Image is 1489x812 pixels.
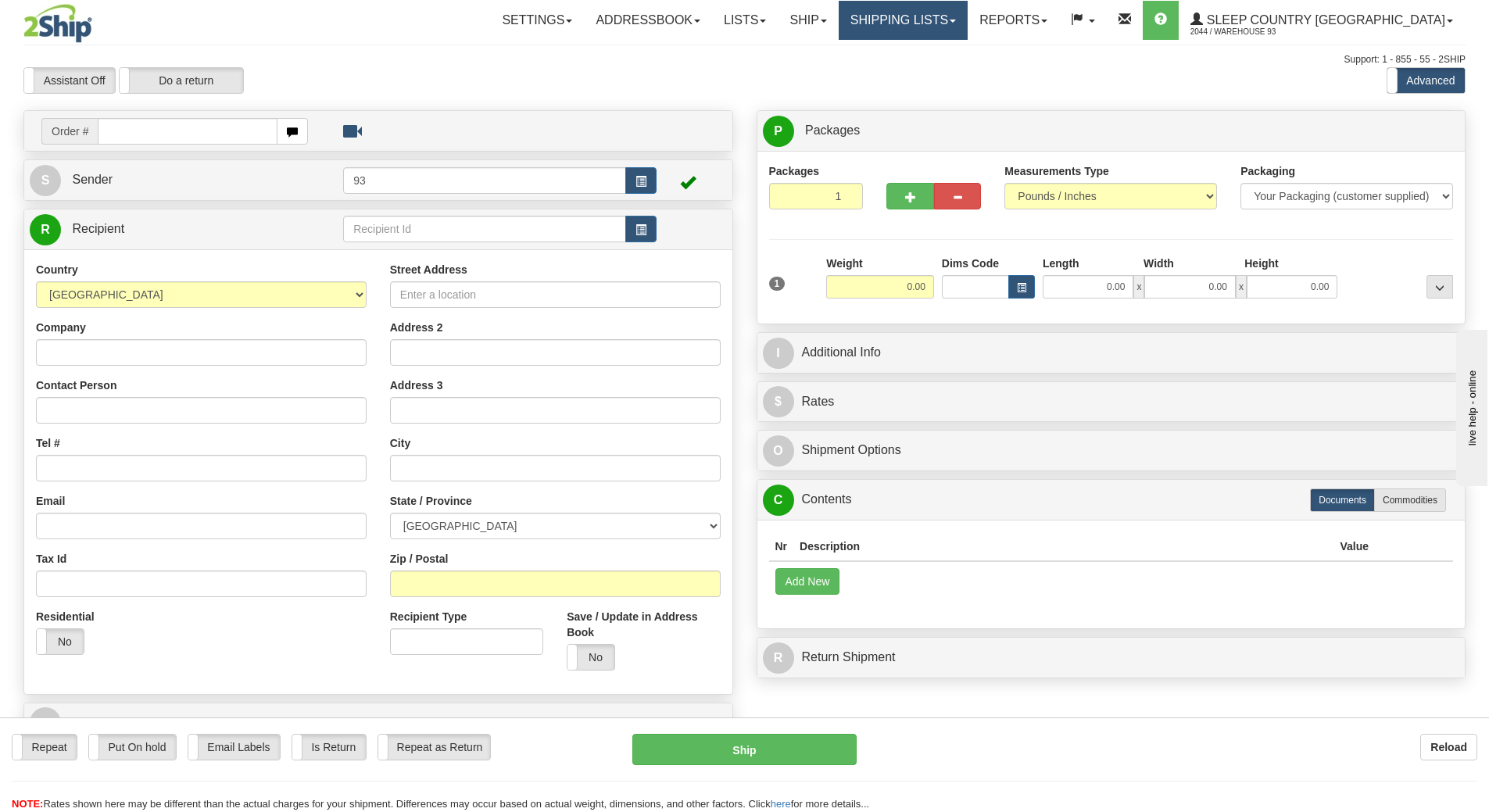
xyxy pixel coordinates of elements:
[763,337,1460,369] a: IAdditional Info
[89,735,176,760] label: Put On hold
[968,1,1059,40] a: Reports
[1179,1,1465,40] a: Sleep Country [GEOGRAPHIC_DATA] 2044 / Warehouse 93
[567,645,614,670] label: No
[390,262,467,277] label: Street Address
[632,734,857,765] button: Ship
[1310,488,1375,512] label: Documents
[763,484,1460,516] a: CContents
[763,485,794,516] span: C
[1430,741,1467,753] b: Reload
[188,735,280,760] label: Email Labels
[343,167,626,194] input: Sender Id
[24,68,115,93] label: Assistant Off
[839,1,968,40] a: Shipping lists
[1236,275,1247,299] span: x
[942,256,999,271] label: Dims Code
[36,262,78,277] label: Country
[567,609,720,640] label: Save / Update in Address Book
[36,435,60,451] label: Tel #
[36,551,66,567] label: Tax Id
[390,493,472,509] label: State / Province
[23,4,92,43] img: logo2044.jpg
[1144,256,1174,271] label: Width
[1244,256,1279,271] label: Height
[378,735,490,760] label: Repeat as Return
[1004,163,1109,179] label: Measurements Type
[1333,532,1375,561] th: Value
[1133,275,1144,299] span: x
[778,1,838,40] a: Ship
[1190,24,1308,40] span: 2044 / Warehouse 93
[36,377,116,393] label: Contact Person
[390,551,449,567] label: Zip / Postal
[343,216,626,242] input: Recipient Id
[30,707,727,739] a: @ eAlerts
[805,123,860,137] span: Packages
[826,256,862,271] label: Weight
[490,1,584,40] a: Settings
[763,642,794,674] span: R
[775,568,840,595] button: Add New
[12,13,145,25] div: live help - online
[769,277,786,291] span: 1
[763,386,1460,418] a: $Rates
[763,435,1460,467] a: OShipment Options
[30,214,61,245] span: R
[292,735,366,760] label: Is Return
[1203,13,1445,27] span: Sleep Country [GEOGRAPHIC_DATA]
[390,435,410,451] label: City
[763,116,794,147] span: P
[390,320,443,335] label: Address 2
[30,213,309,245] a: R Recipient
[120,68,243,93] label: Do a return
[30,165,61,196] span: S
[1426,275,1453,299] div: ...
[72,173,113,186] span: Sender
[12,798,43,810] span: NOTE:
[793,532,1333,561] th: Description
[771,798,791,810] a: here
[36,609,95,624] label: Residential
[23,53,1466,66] div: Support: 1 - 855 - 55 - 2SHIP
[37,629,84,654] label: No
[1374,488,1446,512] label: Commodities
[769,532,794,561] th: Nr
[763,338,794,369] span: I
[30,164,343,196] a: S Sender
[584,1,712,40] a: Addressbook
[769,163,820,179] label: Packages
[763,115,1460,147] a: P Packages
[13,735,77,760] label: Repeat
[1420,734,1477,760] button: Reload
[1043,256,1079,271] label: Length
[1240,163,1295,179] label: Packaging
[1453,326,1487,485] iframe: chat widget
[763,435,794,467] span: O
[72,716,111,729] span: eAlerts
[390,377,443,393] label: Address 3
[390,281,721,308] input: Enter a location
[30,707,61,739] span: @
[36,493,65,509] label: Email
[72,222,124,235] span: Recipient
[390,609,467,624] label: Recipient Type
[712,1,778,40] a: Lists
[1387,68,1465,93] label: Advanced
[763,642,1460,674] a: RReturn Shipment
[36,320,86,335] label: Company
[763,386,794,417] span: $
[41,118,98,145] span: Order #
